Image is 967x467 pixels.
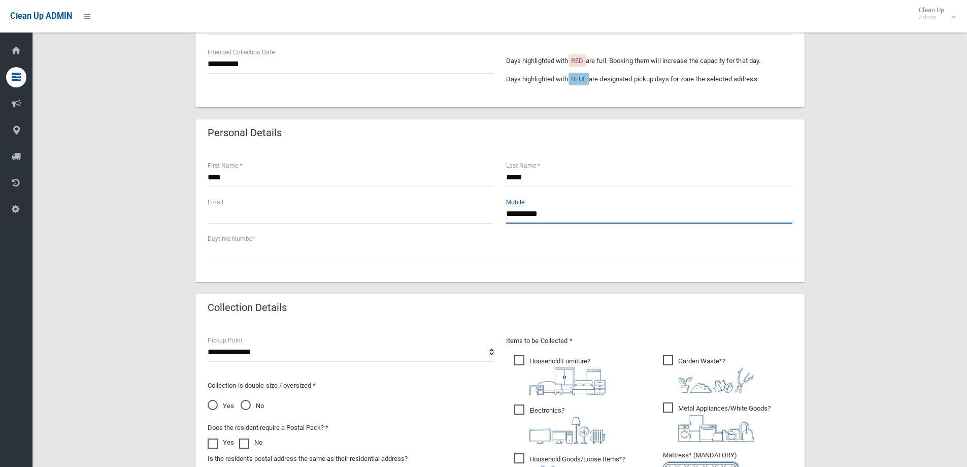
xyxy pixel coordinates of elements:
[195,298,299,318] header: Collection Details
[208,437,234,449] label: Yes
[506,335,792,347] p: Items to be Collected *
[571,75,586,83] span: BLUE
[506,73,792,85] p: Days highlighted with are designated pickup days for zone the selected address.
[914,6,954,21] span: Clean Up
[571,57,583,65] span: RED
[10,11,72,21] span: Clean Up ADMIN
[529,407,606,444] i: ?
[241,400,264,412] span: No
[663,355,754,393] span: Garden Waste*
[208,380,494,392] p: Collection is double size / oversized *
[529,367,606,395] img: aa9efdbe659d29b613fca23ba79d85cb.png
[663,402,771,442] span: Metal Appliances/White Goods
[514,404,606,444] span: Electronics
[239,437,262,449] label: No
[514,355,606,395] span: Household Furniture
[529,357,606,395] i: ?
[208,422,328,434] label: Does the resident require a Postal Pack? *
[529,417,606,444] img: 394712a680b73dbc3d2a6a3a7ffe5a07.png
[678,357,754,393] i: ?
[678,367,754,393] img: 4fd8a5c772b2c999c83690221e5242e0.png
[208,453,408,465] label: Is the resident's postal address the same as their residential address?
[506,55,792,67] p: Days highlighted with are full. Booking them will increase the capacity for that day.
[678,415,754,442] img: 36c1b0289cb1767239cdd3de9e694f19.png
[919,14,944,21] small: Admin
[678,404,771,442] i: ?
[195,123,294,143] header: Personal Details
[208,400,234,412] span: Yes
